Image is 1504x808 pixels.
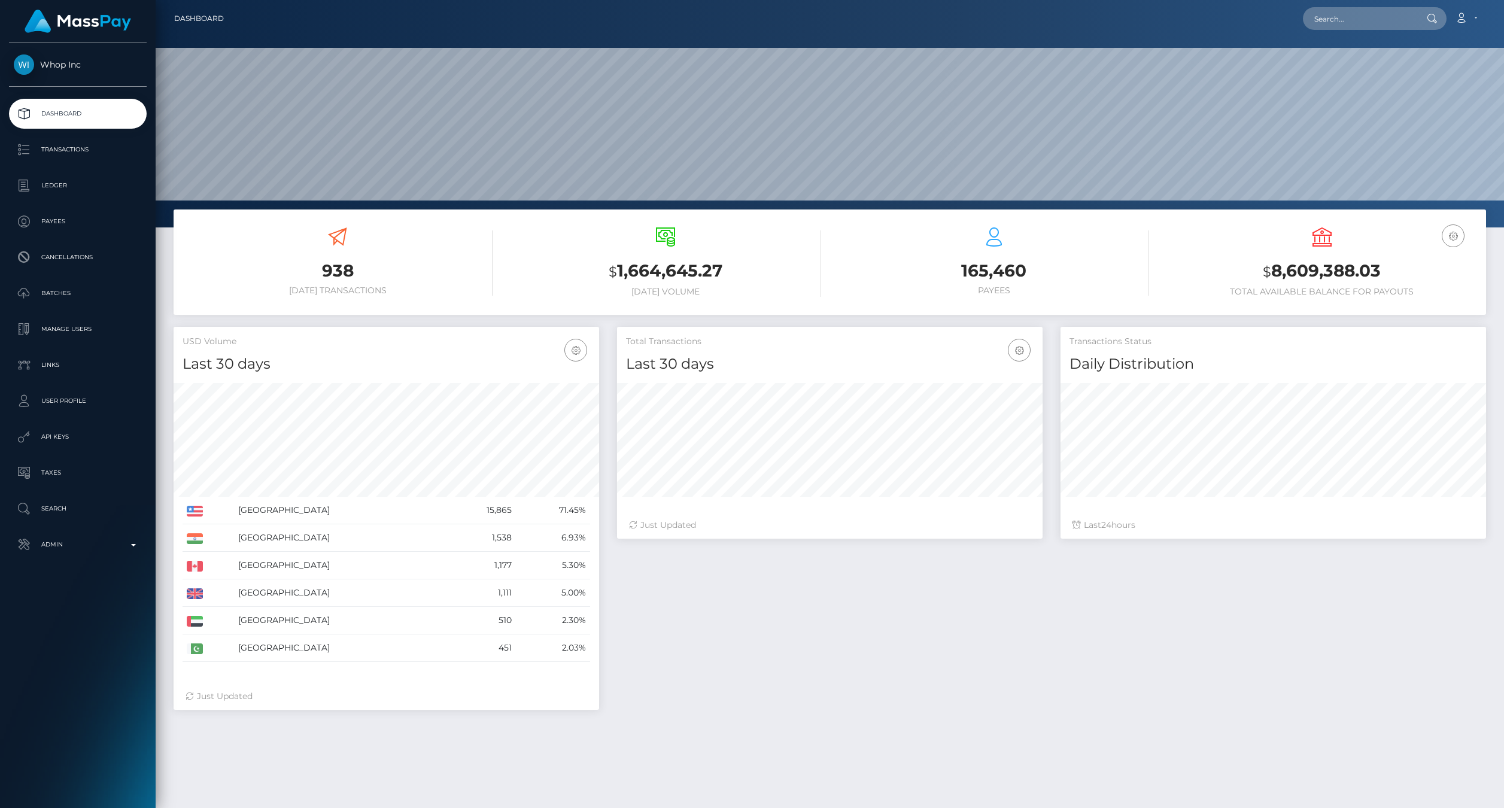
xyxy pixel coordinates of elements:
[234,497,445,524] td: [GEOGRAPHIC_DATA]
[9,206,147,236] a: Payees
[445,634,516,662] td: 451
[186,690,587,703] div: Just Updated
[25,10,131,33] img: MassPay Logo
[445,579,516,607] td: 1,111
[1101,520,1111,530] span: 24
[1069,354,1477,375] h4: Daily Distribution
[187,533,203,544] img: IN.png
[516,579,590,607] td: 5.00%
[14,392,142,410] p: User Profile
[445,524,516,552] td: 1,538
[1069,336,1477,348] h5: Transactions Status
[626,336,1034,348] h5: Total Transactions
[234,552,445,579] td: [GEOGRAPHIC_DATA]
[14,177,142,195] p: Ledger
[174,6,224,31] a: Dashboard
[516,634,590,662] td: 2.03%
[445,607,516,634] td: 510
[1167,259,1477,284] h3: 8,609,388.03
[9,99,147,129] a: Dashboard
[1263,263,1271,280] small: $
[445,497,516,524] td: 15,865
[183,336,590,348] h5: USD Volume
[234,524,445,552] td: [GEOGRAPHIC_DATA]
[183,259,493,283] h3: 938
[14,284,142,302] p: Batches
[183,354,590,375] h4: Last 30 days
[9,386,147,416] a: User Profile
[9,278,147,308] a: Batches
[14,356,142,374] p: Links
[9,530,147,560] a: Admin
[629,519,1031,531] div: Just Updated
[9,494,147,524] a: Search
[9,59,147,70] span: Whop Inc
[839,259,1149,283] h3: 165,460
[511,259,821,284] h3: 1,664,645.27
[14,141,142,159] p: Transactions
[9,242,147,272] a: Cancellations
[234,634,445,662] td: [GEOGRAPHIC_DATA]
[1072,519,1474,531] div: Last hours
[445,552,516,579] td: 1,177
[234,579,445,607] td: [GEOGRAPHIC_DATA]
[1303,7,1415,30] input: Search...
[14,464,142,482] p: Taxes
[14,105,142,123] p: Dashboard
[187,561,203,572] img: CA.png
[14,212,142,230] p: Payees
[14,500,142,518] p: Search
[14,54,34,75] img: Whop Inc
[234,607,445,634] td: [GEOGRAPHIC_DATA]
[9,314,147,344] a: Manage Users
[14,536,142,554] p: Admin
[9,458,147,488] a: Taxes
[9,135,147,165] a: Transactions
[187,643,203,654] img: PK.png
[9,171,147,201] a: Ledger
[14,320,142,338] p: Manage Users
[183,285,493,296] h6: [DATE] Transactions
[516,524,590,552] td: 6.93%
[9,422,147,452] a: API Keys
[516,552,590,579] td: 5.30%
[14,428,142,446] p: API Keys
[187,506,203,517] img: US.png
[839,285,1149,296] h6: Payees
[14,248,142,266] p: Cancellations
[609,263,617,280] small: $
[187,616,203,627] img: AE.png
[187,588,203,599] img: GB.png
[1167,287,1477,297] h6: Total Available Balance for Payouts
[516,497,590,524] td: 71.45%
[511,287,821,297] h6: [DATE] Volume
[9,350,147,380] a: Links
[516,607,590,634] td: 2.30%
[626,354,1034,375] h4: Last 30 days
